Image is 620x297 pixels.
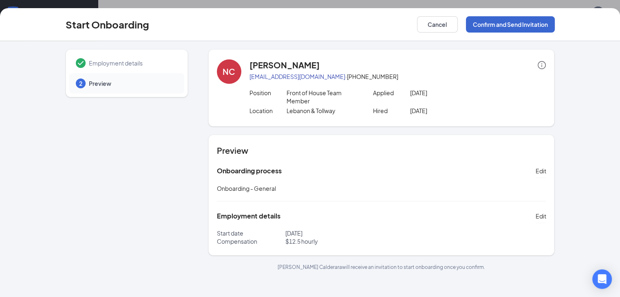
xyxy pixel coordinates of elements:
[217,212,280,221] h5: Employment details
[76,58,86,68] svg: Checkmark
[249,107,287,115] p: Location
[592,269,612,289] div: Open Intercom Messenger
[286,107,360,115] p: Lebanon & Tollway
[466,16,555,33] button: Confirm and Send Invitation
[217,166,282,175] h5: Onboarding process
[217,229,285,237] p: Start date
[208,264,555,271] p: [PERSON_NAME] Calderara will receive an invitation to start onboarding once you confirm.
[217,145,546,156] h4: Preview
[249,72,546,81] p: · [PHONE_NUMBER]
[79,79,82,87] span: 2
[217,185,276,192] span: Onboarding - General
[410,89,484,97] p: [DATE]
[535,210,546,223] button: Edit
[538,61,546,69] span: info-circle
[285,229,382,237] p: [DATE]
[373,107,410,115] p: Hired
[249,59,320,71] h4: [PERSON_NAME]
[66,17,149,31] h3: Start Onboarding
[285,237,382,245] p: $ 12.5 hourly
[535,212,546,220] span: Edit
[249,73,345,80] a: [EMAIL_ADDRESS][DOMAIN_NAME]
[410,107,484,115] p: [DATE]
[89,79,176,87] span: Preview
[535,164,546,177] button: Edit
[89,59,176,67] span: Employment details
[535,167,546,175] span: Edit
[249,89,287,97] p: Position
[217,237,285,245] p: Compensation
[373,89,410,97] p: Applied
[417,16,458,33] button: Cancel
[223,66,235,77] div: NC
[286,89,360,105] p: Front of House Team Member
